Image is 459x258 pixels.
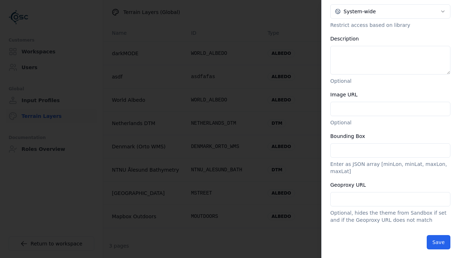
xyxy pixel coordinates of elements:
button: Save [427,235,450,249]
p: Enter as JSON array [minLon, minLat, maxLon, maxLat] [330,161,450,175]
p: Optional [330,119,450,126]
label: Bounding Box [330,133,365,139]
p: Optional, hides the theme from Sandbox if set and if the Geoproxy URL does not match [330,209,450,224]
label: Image URL [330,92,358,97]
p: Optional [330,77,450,85]
p: Restrict access based on library [330,21,450,29]
label: Description [330,36,359,42]
label: Geoproxy URL [330,182,366,188]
